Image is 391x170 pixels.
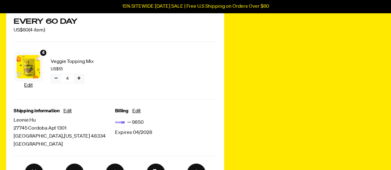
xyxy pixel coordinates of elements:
span: 27745 Cordoba Apt 1301 [14,124,115,132]
span: US$60 ( 4 item ) [14,26,77,34]
span: Expires 04/2028 [115,129,152,137]
button: Decrease quantity [51,74,61,83]
img: Veggie Topping Mix [17,55,40,78]
button: Edit [63,107,72,115]
button: Increase quantity [74,74,84,83]
span: Billing [115,107,129,115]
span: [GEOGRAPHIC_DATA] [14,140,115,148]
span: Veggie Topping Mix [51,58,110,66]
span: [GEOGRAPHIC_DATA] , [US_STATE] 48334 [14,132,115,140]
span: ···· 9850 [127,118,143,126]
button: Edit [24,81,32,89]
h3: Every 60 day [14,17,77,26]
span: US$15 [51,66,63,73]
span: 4 [42,49,45,56]
span: Shipping information [14,107,60,115]
div: 4 units of item: Veggie Topping Mix [40,49,47,56]
div: Subscription product: Veggie Topping Mix [14,49,110,92]
p: 15% SITEWIDE [DATE] SALE | Free U.S Shipping on Orders Over $60 [122,4,269,9]
button: Edit [132,107,141,115]
div: Subscription for 4 item with cost US$60. Renews Every 60 day [14,17,217,34]
span: 4 [66,75,69,82]
img: svg%3E [115,118,125,127]
span: Leonie Hu [14,116,115,124]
